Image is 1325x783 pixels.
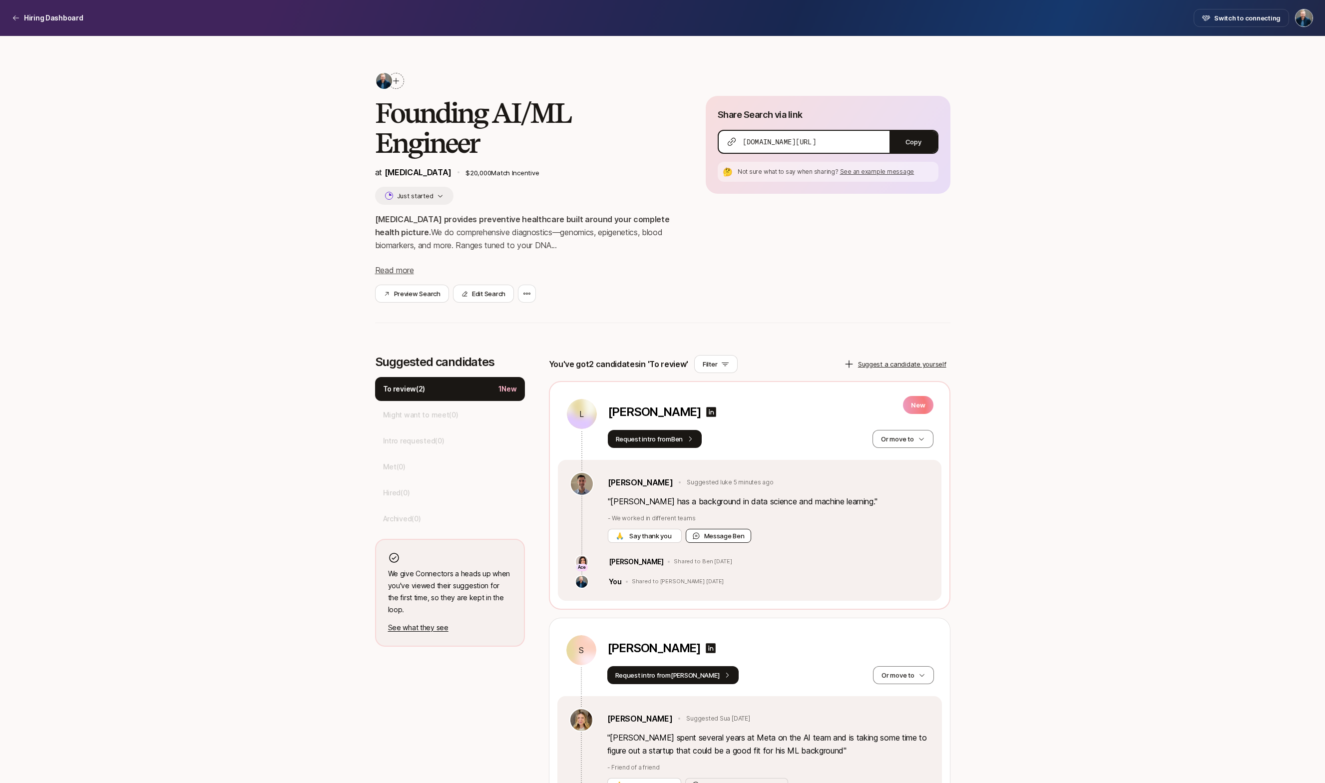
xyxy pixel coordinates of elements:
p: You've got 2 candidates in 'To review' [549,358,689,371]
p: Suggested candidates [375,355,525,369]
p: Met ( 0 ) [383,461,406,473]
p: Not sure what to say when sharing? [738,167,934,176]
p: Hired ( 0 ) [383,487,410,499]
button: Preview Search [375,285,449,303]
button: Sagan Schultz [1295,9,1313,27]
p: Might want to meet ( 0 ) [383,409,458,421]
p: Suggest a candidate yourself [858,359,946,369]
p: Intro requested ( 0 ) [383,435,444,447]
p: - We worked in different teams [608,514,929,523]
img: ACg8ocLS2l1zMprXYdipp7mfi5ZAPgYYEnnfB-SEFN0Ix-QHc6UIcGI=s160-c [376,73,392,89]
img: 71d7b91d_d7cb_43b4_a7ea_a9b2f2cc6e03.jpg [576,556,588,568]
h2: Founding AI/ML Engineer [375,98,674,158]
button: Or move to [873,430,933,448]
span: [MEDICAL_DATA] [385,167,452,177]
p: [PERSON_NAME] [609,556,664,568]
button: Or move to [873,666,933,684]
p: Archived ( 0 ) [383,513,421,525]
button: Message Ben [686,529,751,543]
a: [PERSON_NAME] [607,712,673,725]
p: S [579,644,584,656]
a: [PERSON_NAME] [608,476,673,489]
p: Share Search via link [718,108,803,122]
button: Filter [694,355,738,373]
button: 🙏 Say thank you [608,529,682,543]
div: 🤔 [722,166,734,178]
button: Just started [375,187,454,205]
p: New [903,396,933,414]
span: 🙏 [616,531,624,541]
img: bf8f663c_42d6_4f7d_af6b_5f71b9527721.jpg [571,473,593,495]
p: at [375,166,452,179]
p: Shared to [PERSON_NAME] [DATE] [632,578,724,585]
p: [PERSON_NAME] [607,641,701,655]
p: $20,000 Match Incentive [465,168,674,178]
strong: [MEDICAL_DATA] provides preventive healthcare built around your complete health picture. [375,214,672,237]
span: See an example message [840,168,914,175]
img: Sagan Schultz [1296,9,1313,26]
button: Copy [889,131,937,153]
p: " [PERSON_NAME] has a background in data science and machine learning. " [608,495,929,508]
button: Switch to connecting [1194,9,1289,27]
p: [PERSON_NAME] [608,405,701,419]
button: Edit Search [453,285,514,303]
p: " [PERSON_NAME] spent several years at Meta on the AI team and is taking some time to figure out ... [607,731,930,757]
p: Suggested Sua [DATE] [686,714,750,723]
button: Request intro from[PERSON_NAME] [607,666,739,684]
p: Suggested luke 5 minutes ago [687,478,773,487]
p: 1 New [498,383,517,395]
p: To review ( 2 ) [383,383,426,395]
p: l [579,408,584,420]
span: [DOMAIN_NAME][URL] [743,137,816,147]
p: See what they see [388,622,512,634]
p: Shared to Ben [DATE] [674,558,732,565]
span: Read more [375,265,414,275]
p: Hiring Dashboard [24,12,83,24]
p: - Friend of a friend [607,763,930,772]
img: ACg8ocLS2l1zMprXYdipp7mfi5ZAPgYYEnnfB-SEFN0Ix-QHc6UIcGI=s160-c [576,576,588,588]
img: f9fb6e99_f038_4030_a43b_0d724dd62938.jpg [570,709,592,731]
p: Ace [578,564,586,571]
p: We do comprehensive diagnostics—genomics, epigenetics, blood biomarkers, and more. Ranges tuned t... [375,213,674,252]
p: We give Connectors a heads up when you've viewed their suggestion for the first time, so they are... [388,568,512,616]
span: Say thank you [627,531,673,541]
button: Request intro fromBen [608,430,702,448]
p: You [609,576,622,588]
span: Switch to connecting [1214,13,1281,23]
